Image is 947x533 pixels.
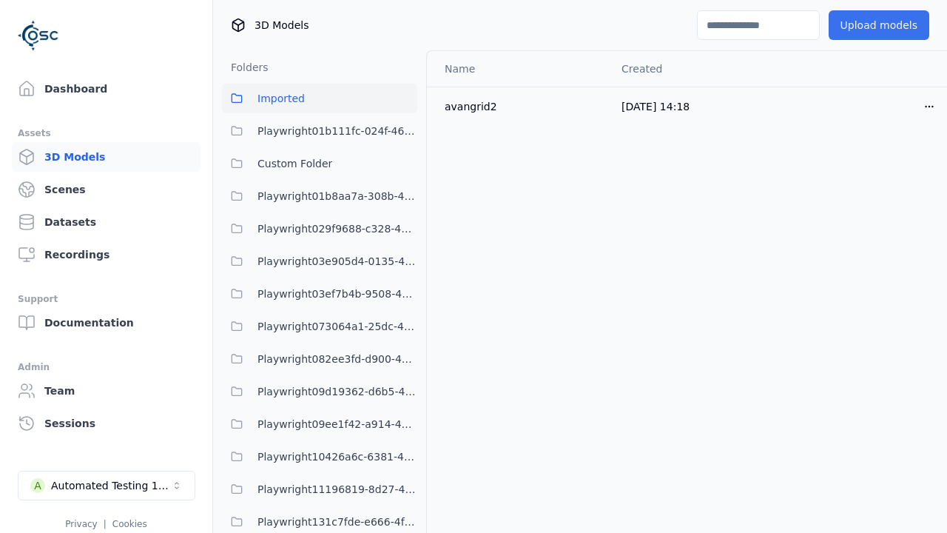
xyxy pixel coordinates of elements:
[12,175,200,204] a: Scenes
[51,478,171,493] div: Automated Testing 1 - Playwright
[222,312,417,341] button: Playwright073064a1-25dc-42be-bd5d-9b023c0ea8dd
[257,90,305,107] span: Imported
[222,149,417,178] button: Custom Folder
[18,471,195,500] button: Select a workspace
[222,344,417,374] button: Playwright082ee3fd-d900-46a1-ac38-5b58dec680c1
[257,383,417,400] span: Playwright09d19362-d6b5-4945-b4e5-b2ff4a555945
[222,84,417,113] button: Imported
[257,187,417,205] span: Playwright01b8aa7a-308b-4bdf-94f5-f3ea618c1f40
[12,376,200,406] a: Team
[12,74,200,104] a: Dashboard
[255,18,309,33] span: 3D Models
[12,240,200,269] a: Recordings
[257,122,417,140] span: Playwright01b111fc-024f-466d-9bae-c06bfb571c6d
[257,155,332,172] span: Custom Folder
[621,101,690,113] span: [DATE] 14:18
[257,220,417,238] span: Playwright029f9688-c328-482d-9c42-3b0c529f8514
[18,290,195,308] div: Support
[65,519,97,529] a: Privacy
[12,207,200,237] a: Datasets
[222,279,417,309] button: Playwright03ef7b4b-9508-47f0-8afd-5e0ec78663fc
[829,10,929,40] button: Upload models
[222,377,417,406] button: Playwright09d19362-d6b5-4945-b4e5-b2ff4a555945
[257,252,417,270] span: Playwright03e905d4-0135-4922-94e2-0c56aa41bf04
[257,415,417,433] span: Playwright09ee1f42-a914-43b3-abf1-e7ca57cf5f96
[222,116,417,146] button: Playwright01b111fc-024f-466d-9bae-c06bfb571c6d
[222,181,417,211] button: Playwright01b8aa7a-308b-4bdf-94f5-f3ea618c1f40
[30,478,45,493] div: A
[104,519,107,529] span: |
[222,247,417,276] button: Playwright03e905d4-0135-4922-94e2-0c56aa41bf04
[222,475,417,504] button: Playwright11196819-8d27-4e14-8037-dd19b5016d6e
[18,124,195,142] div: Assets
[257,480,417,498] span: Playwright11196819-8d27-4e14-8037-dd19b5016d6e
[257,318,417,335] span: Playwright073064a1-25dc-42be-bd5d-9b023c0ea8dd
[12,409,200,438] a: Sessions
[427,51,610,87] th: Name
[610,51,778,87] th: Created
[257,285,417,303] span: Playwright03ef7b4b-9508-47f0-8afd-5e0ec78663fc
[257,513,417,531] span: Playwright131c7fde-e666-4f3e-be7e-075966dc97bc
[257,448,417,466] span: Playwright10426a6c-6381-4468-a72c-58922bb6cc00
[222,409,417,439] button: Playwright09ee1f42-a914-43b3-abf1-e7ca57cf5f96
[222,214,417,244] button: Playwright029f9688-c328-482d-9c42-3b0c529f8514
[257,350,417,368] span: Playwright082ee3fd-d900-46a1-ac38-5b58dec680c1
[12,142,200,172] a: 3D Models
[222,60,269,75] h3: Folders
[445,99,598,114] div: avangrid2
[18,358,195,376] div: Admin
[112,519,147,529] a: Cookies
[18,15,59,56] img: Logo
[222,442,417,472] button: Playwright10426a6c-6381-4468-a72c-58922bb6cc00
[12,308,200,338] a: Documentation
